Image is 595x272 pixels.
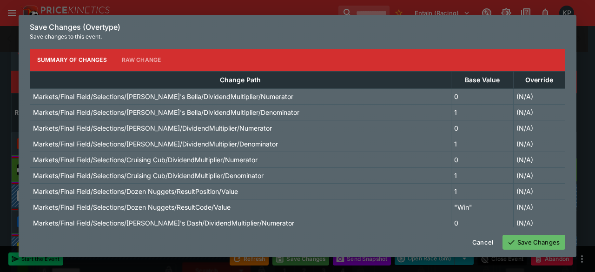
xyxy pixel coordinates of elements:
[451,71,513,88] th: Base Value
[33,92,293,101] p: Markets/Final Field/Selections/[PERSON_NAME]'s Bella/DividendMultiplier/Numerator
[33,107,299,117] p: Markets/Final Field/Selections/[PERSON_NAME]'s Bella/DividendMultiplier/Denominator
[451,183,513,199] td: 1
[513,120,565,136] td: (N/A)
[30,22,565,32] h6: Save Changes (Overtype)
[513,136,565,152] td: (N/A)
[513,183,565,199] td: (N/A)
[33,218,294,228] p: Markets/Final Field/Selections/[PERSON_NAME]'s Dash/DividendMultiplier/Numerator
[451,136,513,152] td: 1
[467,235,499,250] button: Cancel
[451,199,513,215] td: "Win"
[33,171,264,180] p: Markets/Final Field/Selections/Cruising Cub/DividendMultiplier/Denominator
[451,104,513,120] td: 1
[33,202,231,212] p: Markets/Final Field/Selections/Dozen Nuggets/ResultCode/Value
[513,104,565,120] td: (N/A)
[513,167,565,183] td: (N/A)
[513,199,565,215] td: (N/A)
[33,123,272,133] p: Markets/Final Field/Selections/[PERSON_NAME]/DividendMultiplier/Numerator
[451,167,513,183] td: 1
[33,139,278,149] p: Markets/Final Field/Selections/[PERSON_NAME]/DividendMultiplier/Denominator
[33,186,238,196] p: Markets/Final Field/Selections/Dozen Nuggets/ResultPosition/Value
[451,120,513,136] td: 0
[513,71,565,88] th: Override
[513,88,565,104] td: (N/A)
[30,49,114,71] button: Summary of Changes
[513,215,565,231] td: (N/A)
[33,155,258,165] p: Markets/Final Field/Selections/Cruising Cub/DividendMultiplier/Numerator
[502,235,565,250] button: Save Changes
[30,71,451,88] th: Change Path
[30,32,565,41] p: Save changes to this event.
[451,152,513,167] td: 0
[114,49,169,71] button: Raw Change
[451,88,513,104] td: 0
[513,152,565,167] td: (N/A)
[451,215,513,231] td: 0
